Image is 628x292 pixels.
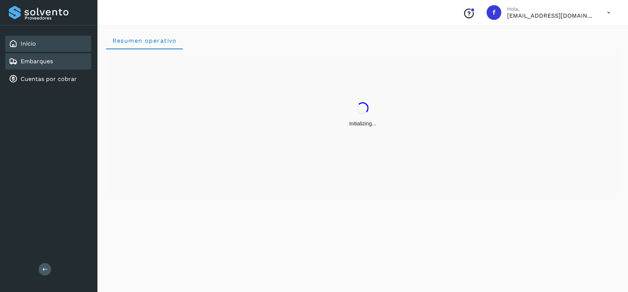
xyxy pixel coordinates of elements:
div: Embarques [5,53,91,70]
div: Cuentas por cobrar [5,71,91,87]
a: Embarques [21,58,53,65]
span: Resumen operativo [112,37,177,44]
p: facturacion@expresssanjavier.com [507,12,595,19]
p: Hola, [507,6,595,12]
p: Proveedores [25,15,88,21]
div: Inicio [5,36,91,52]
a: Cuentas por cobrar [21,75,77,82]
a: Inicio [21,40,36,47]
